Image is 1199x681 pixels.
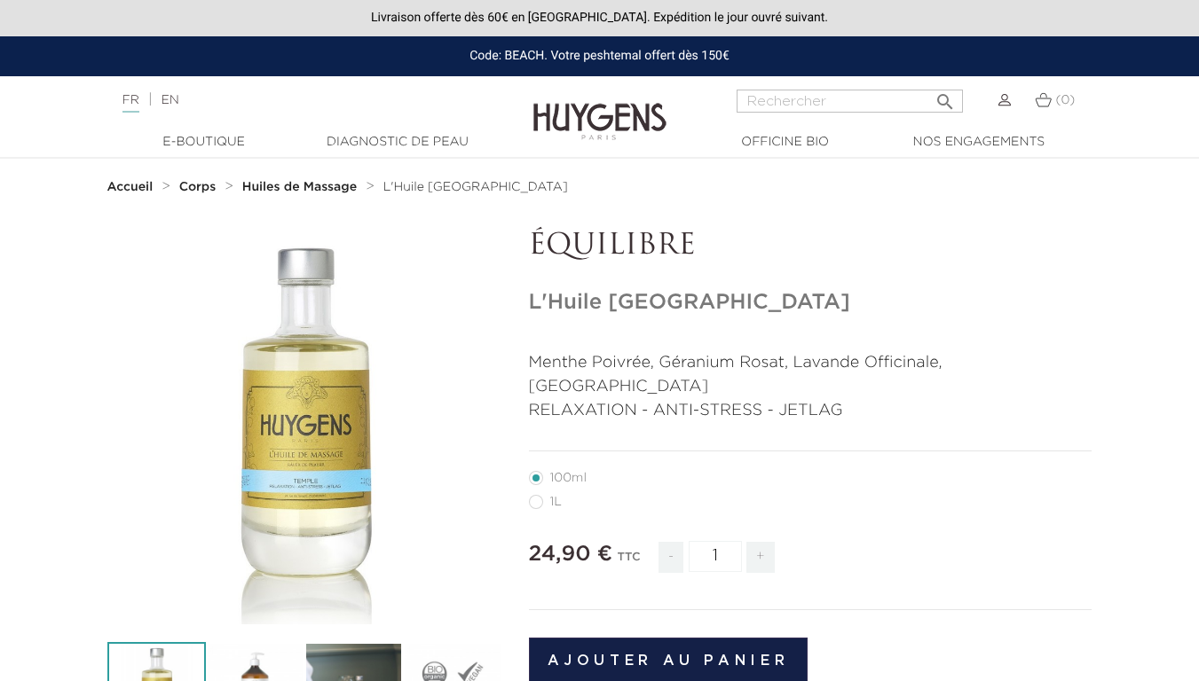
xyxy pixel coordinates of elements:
[179,180,220,194] a: Corps
[107,180,157,194] a: Accueil
[161,94,178,106] a: EN
[309,133,486,152] a: Diagnostic de peau
[737,90,963,113] input: Rechercher
[107,181,154,193] strong: Accueil
[179,181,217,193] strong: Corps
[697,133,874,152] a: Officine Bio
[935,86,956,107] i: 
[122,94,139,113] a: FR
[383,180,568,194] a: L'Huile [GEOGRAPHIC_DATA]
[529,471,608,485] label: 100ml
[929,84,961,108] button: 
[242,180,361,194] a: Huiles de Massage
[529,290,1093,316] h1: L'Huile [GEOGRAPHIC_DATA]
[242,181,357,193] strong: Huiles de Massage
[890,133,1068,152] a: Nos engagements
[618,538,641,586] div: TTC
[383,181,568,193] span: L'Huile [GEOGRAPHIC_DATA]
[529,495,583,509] label: 1L
[529,351,1093,399] p: Menthe Poivrée, Géranium Rosat, Lavande Officinale, [GEOGRAPHIC_DATA]
[529,399,1093,423] p: RELAXATION - ANTI-STRESS - JETLAG
[115,133,293,152] a: E-Boutique
[746,542,775,573] span: +
[529,544,613,565] span: 24,90 €
[689,541,742,572] input: Quantité
[529,230,1093,263] p: ÉQUILIBRE
[114,90,486,111] div: |
[533,74,667,143] img: Huygens
[659,542,683,573] span: -
[1055,94,1075,106] span: (0)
